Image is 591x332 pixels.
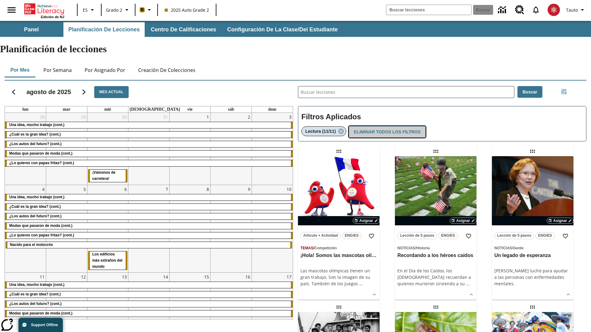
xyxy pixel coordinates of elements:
[92,170,115,181] span: ¡Vámonos de carretera!
[94,86,129,98] button: Mes actual
[76,84,92,100] button: Seguir
[553,218,567,223] span: Asignar
[431,302,441,312] div: Lección arrastrable: El año de las cigarras
[5,160,293,166] div: ¿Lo quieres con papas fritas? (cont.)
[9,123,64,127] span: Una idea, mucho trabajo (cont.)
[123,185,128,193] a: 6 de agosto de 2025
[82,185,87,193] a: 5 de agosto de 2025
[6,242,292,248] div: Nacido para el motocrós
[137,4,155,15] button: Boost El color de la clase es anaranjado claro. Cambiar el color de la clase.
[558,85,570,98] button: Menú lateral de filtros
[300,252,377,259] h3: ¡Hola! Somos las mascotas olímpicas
[288,113,293,121] a: 3 de agosto de 2025
[169,113,211,185] td: 1 de agosto de 2025
[87,185,128,273] td: 6 de agosto de 2025
[366,231,377,242] button: Añadir a mis Favoritas
[512,246,513,250] span: /
[5,213,293,219] div: ¿Los autos del futuro? (cont.)
[494,244,571,251] span: Tema: Noticias/Gente
[128,185,170,273] td: 7 de agosto de 2025
[133,63,200,77] button: Creación de colecciones
[9,195,64,199] span: Una idea, mucho trabajo (cont.)
[450,218,476,224] button: Asignar Elegir fechas
[370,290,379,299] button: Ver más
[492,156,573,300] div: lesson details
[300,246,313,250] span: Temas
[566,7,578,13] span: Tauto
[186,106,194,113] a: viernes
[494,232,534,239] button: Lección de 5 pasos
[441,232,455,239] span: ENG/ES
[301,126,346,136] div: Eliminar Lectura (11/11) el ítem seleccionado del filtro
[300,267,377,287] div: Las mascotas olímpicas tienen un gran trabajo. Son la imagen de su país. También de los Juegos
[494,267,571,287] div: [PERSON_NAME] luchó para ayudar a las personas con enfermedades mentales.
[162,113,169,121] a: 31 de julio de 2025
[6,84,22,100] button: Regresar
[92,252,123,269] span: Los edificios más extraños del mundo
[5,63,35,77] button: Por mes
[38,63,77,77] button: Por semana
[298,156,380,300] div: lesson details
[267,106,277,113] a: domingo
[31,323,58,327] span: Support Offline
[63,22,145,37] button: Planificación de lecciones
[205,185,210,193] a: 8 de agosto de 2025
[298,106,586,142] div: Filtros Aplicados
[415,246,416,250] span: /
[359,218,373,223] span: Asignar
[165,7,209,13] span: 2025 Auto Grade 2
[9,151,72,156] span: Modas que pasaron de moda (cont.)
[5,282,293,288] div: Una idea, mucho trabajo (cont.)
[397,244,474,251] span: Tema: Noticias/Historia
[9,214,62,218] span: ¿Los autos del futuro? (cont.)
[5,113,46,185] td: 28 de julio de 2025
[397,267,474,287] div: En el Día de los Caídos, los [DEMOGRAPHIC_DATA] recuerdan a quienes murieron sirviendo a su
[5,141,293,147] div: ¿Los autos del futuro? (cont.)
[528,146,537,156] div: Lección arrastrable: Un legado de esperanza
[121,273,128,281] a: 13 de agosto de 2025
[9,161,74,165] span: ¿Lo quieres con papas fritas? (cont.)
[528,2,544,18] a: Notificaciones
[342,232,362,239] button: ENG/ES
[9,204,61,209] span: ¿Cuál es la gran idea? (cont.)
[211,185,252,273] td: 9 de agosto de 2025
[80,273,87,281] a: 12 de agosto de 2025
[416,246,430,250] span: Historia
[438,232,458,239] button: ENG/ES
[88,170,128,182] div: ¡Vámonos de carretera!
[9,132,61,136] span: ¿Cuál es la gran idea? (cont.)
[79,4,99,15] button: Lenguaje: ES, Selecciona un idioma
[285,273,293,281] a: 17 de agosto de 2025
[548,4,560,16] img: avatar image
[9,142,62,146] span: ¿Los autos del futuro? (cont.)
[5,232,293,239] div: ¿Lo quieres con papas fritas? (cont.)
[247,113,251,121] a: 2 de agosto de 2025
[298,86,514,98] input: Buscar lecciones
[513,246,524,250] span: Gente
[244,273,251,281] a: 16 de agosto de 2025
[9,311,72,315] span: Modas que pasaron de moda (cont.)
[560,231,571,242] button: Añadir a mis Favoritas
[528,302,537,312] div: Lección arrastrable: ¡Que viva el Cinco de Mayo!
[106,7,122,13] span: Grado 2
[24,3,64,15] a: Portada
[538,232,552,239] span: ENG/ES
[10,243,53,247] span: Nacido para el motocrós
[128,113,170,185] td: 31 de julio de 2025
[300,232,341,239] button: Artículo + Actividad
[564,4,589,15] button: Perfil/Configuración
[128,106,181,113] a: jueves
[251,113,293,185] td: 3 de agosto de 2025
[5,310,293,317] div: Modas que pasaron de moda (cont.)
[494,246,512,250] span: Noticias
[9,283,64,287] span: Una idea, mucho trabajo (cont.)
[2,1,21,19] button: Abrir el menú lateral
[205,113,210,121] a: 1 de agosto de 2025
[24,2,64,19] div: Portada
[547,218,573,224] button: Asignar Elegir fechas
[38,273,46,281] a: 11 de agosto de 2025
[564,290,573,299] button: Ver más
[334,302,344,312] div: Lección arrastrable: Atrapados en una isla
[9,302,62,306] span: ¿Los autos del futuro? (cont.)
[26,88,71,96] h2: agosto de 2025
